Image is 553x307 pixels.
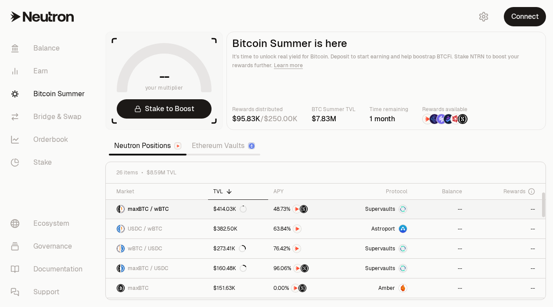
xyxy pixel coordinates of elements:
[106,199,208,219] a: maxBTC LogowBTC LogomaxBTC / wBTC
[4,235,95,258] a: Governance
[116,188,203,195] div: Market
[128,265,169,272] span: maxBTC / USDC
[128,285,149,292] span: maxBTC
[121,205,125,213] img: wBTC Logo
[300,205,308,213] img: Structured Points
[371,225,395,232] span: Astroport
[467,219,546,238] a: --
[341,199,413,219] a: SupervaultsSupervaults
[467,199,546,219] a: --
[370,114,408,124] div: 1 month
[106,239,208,258] a: wBTC LogoUSDC LogowBTC / USDC
[467,259,546,278] a: --
[106,259,208,278] a: maxBTC LogoUSDC LogomaxBTC / USDC
[341,278,413,298] a: AmberAmber
[106,219,208,238] a: USDC LogowBTC LogoUSDC / wBTC
[503,188,525,195] span: Rewards
[399,264,407,272] img: Supervaults
[232,105,298,114] p: Rewards distributed
[4,258,95,281] a: Documentation
[273,284,335,293] button: NTRNStructured Points
[458,114,467,124] img: Structured Points
[117,225,120,233] img: USDC Logo
[378,285,395,292] span: Amber
[294,264,302,272] img: NTRN
[365,245,395,252] span: Supervaults
[504,7,546,26] button: Connect
[232,114,298,124] div: /
[213,225,237,232] div: $382.50K
[117,99,212,119] a: Stake to Boost
[121,225,125,233] img: wBTC Logo
[232,37,540,50] h2: Bitcoin Summer is here
[208,239,268,258] a: $273.41K
[4,212,95,235] a: Ecosystem
[268,259,341,278] a: NTRNStructured Points
[273,224,335,233] button: NTRN
[444,114,453,124] img: Bedrock Diamonds
[268,199,341,219] a: NTRNStructured Points
[430,114,439,124] img: EtherFi Points
[4,128,95,151] a: Orderbook
[208,259,268,278] a: $160.48K
[273,244,335,253] button: NTRN
[117,205,120,213] img: maxBTC Logo
[399,205,407,213] img: Supervaults
[467,239,546,258] a: --
[128,225,162,232] span: USDC / wBTC
[213,245,246,252] div: $273.41K
[116,169,138,176] span: 26 items
[213,285,235,292] div: $151.63K
[213,265,247,272] div: $160.48K
[423,114,432,124] img: NTRN
[4,83,95,105] a: Bitcoin Summer
[413,199,468,219] a: --
[451,114,460,124] img: Mars Fragments
[187,137,260,155] a: Ethereum Vaults
[249,143,255,149] img: Ethereum Logo
[121,264,125,272] img: USDC Logo
[106,278,208,298] a: maxBTC LogomaxBTC
[413,278,468,298] a: --
[147,169,176,176] span: $8.59M TVL
[117,264,120,272] img: maxBTC Logo
[341,259,413,278] a: SupervaultsSupervaults
[4,37,95,60] a: Balance
[268,239,341,258] a: NTRN
[4,151,95,174] a: Stake
[365,265,395,272] span: Supervaults
[128,206,169,213] span: maxBTC / wBTC
[268,219,341,238] a: NTRN
[365,206,395,213] span: Supervaults
[422,105,468,114] p: Rewards available
[418,188,463,195] div: Balance
[208,219,268,238] a: $382.50K
[208,278,268,298] a: $151.63K
[413,219,468,238] a: --
[268,278,341,298] a: NTRNStructured Points
[437,114,446,124] img: Solv Points
[274,62,303,69] a: Learn more
[399,284,407,292] img: Amber
[301,264,309,272] img: Structured Points
[117,245,120,253] img: wBTC Logo
[293,245,301,253] img: NTRN
[109,137,187,155] a: Neutron Positions
[273,205,335,213] button: NTRNStructured Points
[128,245,162,252] span: wBTC / USDC
[117,284,125,292] img: maxBTC Logo
[370,105,408,114] p: Time remaining
[232,52,540,70] p: It's time to unlock real yield for Bitcoin. Deposit to start earning and help boostrap BTCFi. Sta...
[145,83,183,92] span: your multiplier
[291,284,299,292] img: NTRN
[4,105,95,128] a: Bridge & Swap
[399,245,407,253] img: Supervaults
[273,188,335,195] div: APY
[4,281,95,303] a: Support
[467,278,546,298] a: --
[293,205,301,213] img: NTRN
[121,245,125,253] img: USDC Logo
[346,188,407,195] div: Protocol
[213,206,247,213] div: $414.03K
[298,284,306,292] img: Structured Points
